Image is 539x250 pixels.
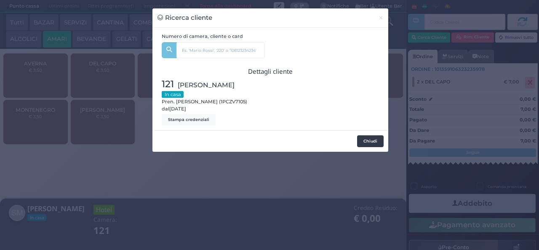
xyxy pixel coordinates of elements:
[169,105,186,113] span: [DATE]
[357,135,384,147] button: Chiudi
[378,13,384,22] span: ×
[162,91,184,98] small: In casa
[157,13,213,23] h3: Ricerca cliente
[162,114,216,126] button: Stampa credenziali
[162,68,379,75] h3: Dettagli cliente
[162,77,174,91] span: 121
[157,77,271,126] div: Pren. [PERSON_NAME] (1PCZV7105) dal
[374,8,388,27] button: Chiudi
[176,42,265,58] input: Es. 'Mario Rossi', '220' o '108123234234'
[162,33,243,40] label: Numero di camera, cliente o card
[178,80,235,90] span: [PERSON_NAME]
